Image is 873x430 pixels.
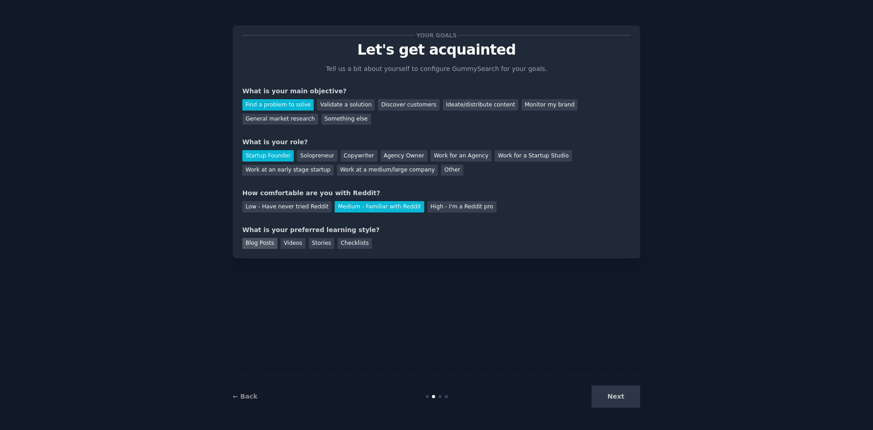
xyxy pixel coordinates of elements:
[495,150,572,162] div: Work for a Startup Studio
[337,165,438,176] div: Work at a medium/large company
[233,393,257,400] a: ← Back
[242,225,631,235] div: What is your preferred learning style?
[242,86,631,96] div: What is your main objective?
[337,238,372,249] div: Checklists
[427,201,497,212] div: High - I'm a Reddit pro
[242,42,631,58] p: Let's get acquainted
[322,64,551,74] p: Tell us a bit about yourself to configure GummySearch for your goals.
[378,99,439,111] div: Discover customers
[443,99,518,111] div: Ideate/distribute content
[297,150,337,162] div: Solopreneur
[242,165,334,176] div: Work at an early stage startup
[242,238,277,249] div: Blog Posts
[281,238,306,249] div: Videos
[242,114,318,125] div: General market research
[321,114,371,125] div: Something else
[242,99,314,111] div: Find a problem to solve
[309,238,334,249] div: Stories
[335,201,424,212] div: Medium - Familiar with Reddit
[441,165,463,176] div: Other
[415,30,458,40] span: Your goals
[242,150,294,162] div: Startup Founder
[431,150,492,162] div: Work for an Agency
[381,150,427,162] div: Agency Owner
[341,150,377,162] div: Copywriter
[242,137,631,147] div: What is your role?
[522,99,577,111] div: Monitor my brand
[242,188,631,198] div: How comfortable are you with Reddit?
[317,99,375,111] div: Validate a solution
[242,201,331,212] div: Low - Have never tried Reddit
